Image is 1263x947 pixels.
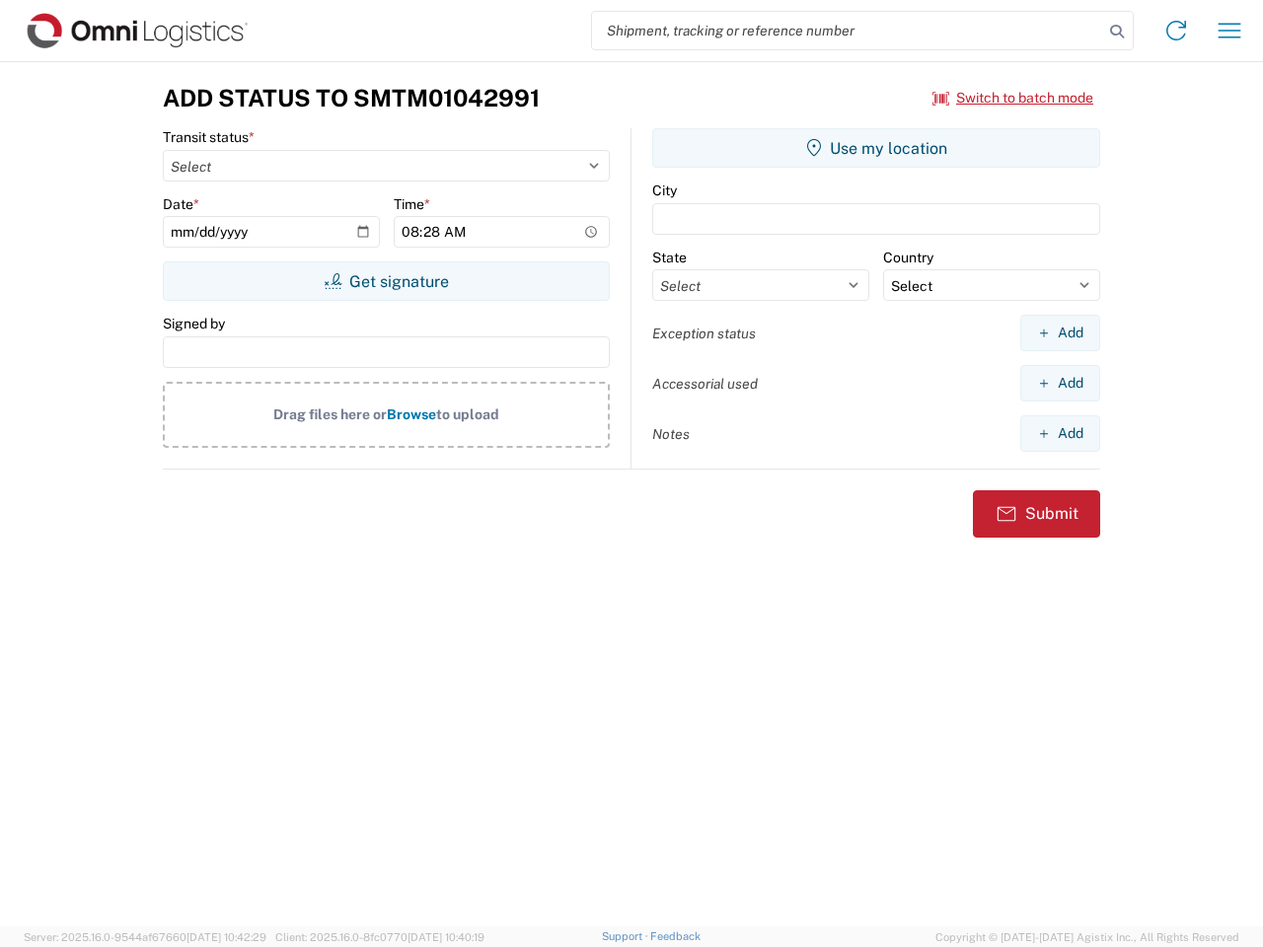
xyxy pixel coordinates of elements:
input: Shipment, tracking or reference number [592,12,1103,49]
span: Client: 2025.16.0-8fc0770 [275,931,484,943]
button: Add [1020,315,1100,351]
span: [DATE] 10:42:29 [186,931,266,943]
label: State [652,249,687,266]
label: Notes [652,425,690,443]
button: Use my location [652,128,1100,168]
span: [DATE] 10:40:19 [408,931,484,943]
label: Time [394,195,430,213]
a: Feedback [650,930,701,942]
a: Support [602,930,651,942]
label: City [652,182,677,199]
label: Accessorial used [652,375,758,393]
label: Exception status [652,325,756,342]
label: Transit status [163,128,255,146]
span: Browse [387,406,436,422]
label: Country [883,249,933,266]
span: to upload [436,406,499,422]
button: Get signature [163,261,610,301]
button: Switch to batch mode [932,82,1093,114]
span: Drag files here or [273,406,387,422]
label: Date [163,195,199,213]
button: Add [1020,365,1100,401]
span: Server: 2025.16.0-9544af67660 [24,931,266,943]
button: Add [1020,415,1100,452]
button: Submit [973,490,1100,538]
label: Signed by [163,315,225,332]
h3: Add Status to SMTM01042991 [163,84,540,112]
span: Copyright © [DATE]-[DATE] Agistix Inc., All Rights Reserved [935,928,1239,946]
